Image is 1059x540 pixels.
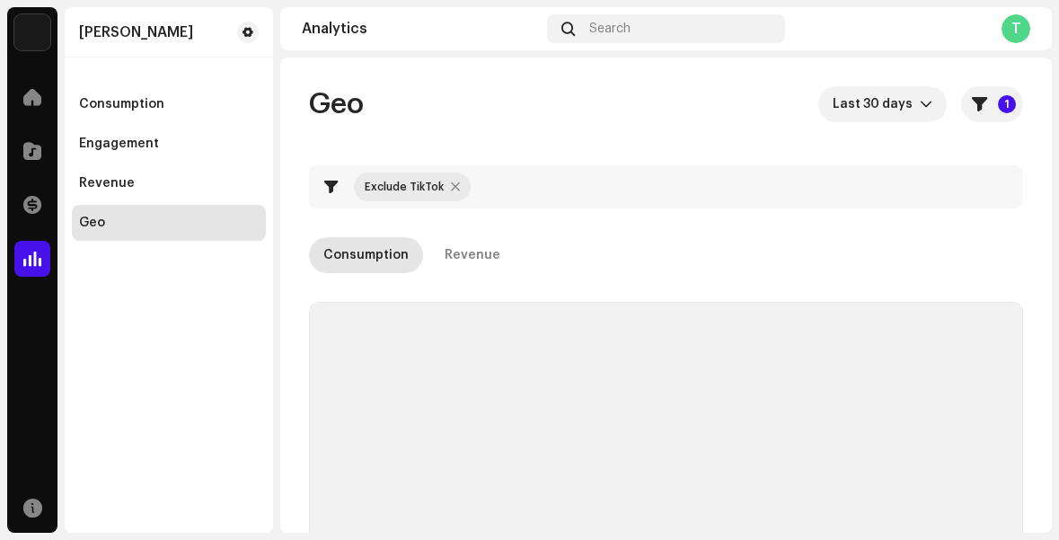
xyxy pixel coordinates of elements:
[365,180,444,194] div: Exclude TikTok
[998,95,1016,113] p-badge: 1
[72,205,266,241] re-m-nav-item: Geo
[309,86,364,122] span: Geo
[1002,14,1030,43] div: T
[833,86,920,122] span: Last 30 days
[72,86,266,122] re-m-nav-item: Consumption
[920,86,932,122] div: dropdown trigger
[72,165,266,201] re-m-nav-item: Revenue
[323,237,409,273] div: Consumption
[14,14,50,50] img: 190830b2-3b53-4b0d-992c-d3620458de1d
[445,237,500,273] div: Revenue
[79,137,159,151] div: Engagement
[79,176,135,190] div: Revenue
[79,97,164,111] div: Consumption
[72,126,266,162] re-m-nav-item: Engagement
[961,86,1023,122] button: 1
[589,22,631,36] span: Search
[302,22,540,36] div: Analytics
[79,216,105,230] div: Geo
[79,25,193,40] div: Tracey Cocks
